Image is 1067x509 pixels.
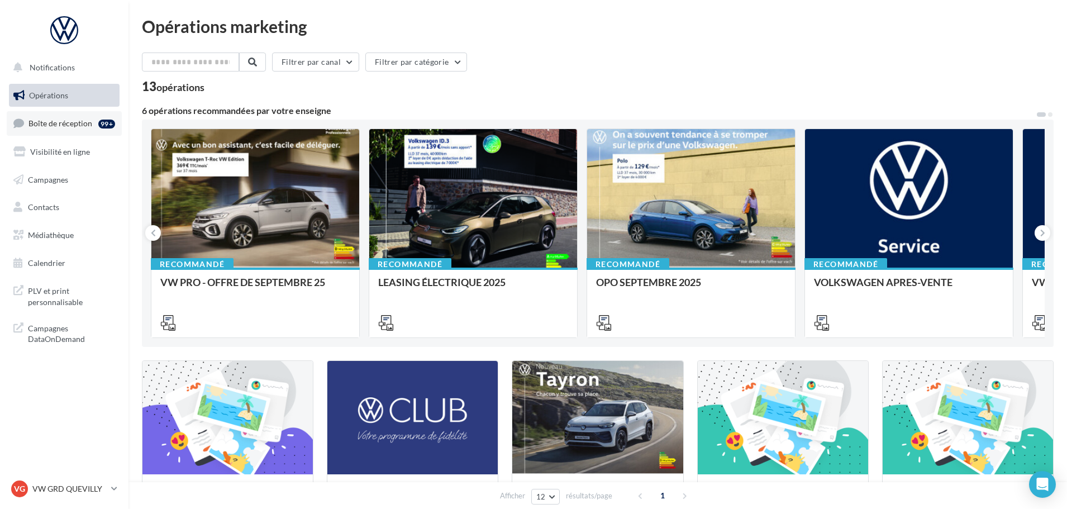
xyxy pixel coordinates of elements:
p: VW GRD QUEVILLY [32,483,107,494]
div: Recommandé [369,258,451,270]
a: Médiathèque [7,223,122,247]
div: OPO SEPTEMBRE 2025 [596,277,786,299]
div: Open Intercom Messenger [1029,471,1056,498]
span: Campagnes [28,174,68,184]
button: Filtrer par canal [272,53,359,72]
span: Opérations [29,91,68,100]
span: Médiathèque [28,230,74,240]
a: PLV et print personnalisable [7,279,122,312]
div: 6 opérations recommandées par votre enseigne [142,106,1036,115]
div: Recommandé [804,258,887,270]
a: Campagnes DataOnDemand [7,316,122,349]
a: Calendrier [7,251,122,275]
div: VW PRO - OFFRE DE SEPTEMBRE 25 [160,277,350,299]
div: 13 [142,80,204,93]
div: opérations [156,82,204,92]
div: LEASING ÉLECTRIQUE 2025 [378,277,568,299]
span: PLV et print personnalisable [28,283,115,307]
span: Calendrier [28,258,65,268]
div: Recommandé [151,258,234,270]
span: 12 [536,492,546,501]
span: Notifications [30,63,75,72]
div: 99+ [98,120,115,129]
div: VOLKSWAGEN APRES-VENTE [814,277,1004,299]
a: Contacts [7,196,122,219]
a: Opérations [7,84,122,107]
span: VG [14,483,25,494]
a: VG VW GRD QUEVILLY [9,478,120,500]
div: Opérations marketing [142,18,1054,35]
div: Recommandé [587,258,669,270]
span: 1 [654,487,671,505]
span: résultats/page [566,491,612,501]
span: Boîte de réception [28,118,92,128]
span: Contacts [28,202,59,212]
button: Notifications [7,56,117,79]
button: Filtrer par catégorie [365,53,467,72]
a: Campagnes [7,168,122,192]
a: Boîte de réception99+ [7,111,122,135]
a: Visibilité en ligne [7,140,122,164]
span: Campagnes DataOnDemand [28,321,115,345]
span: Afficher [500,491,525,501]
button: 12 [531,489,560,505]
span: Visibilité en ligne [30,147,90,156]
